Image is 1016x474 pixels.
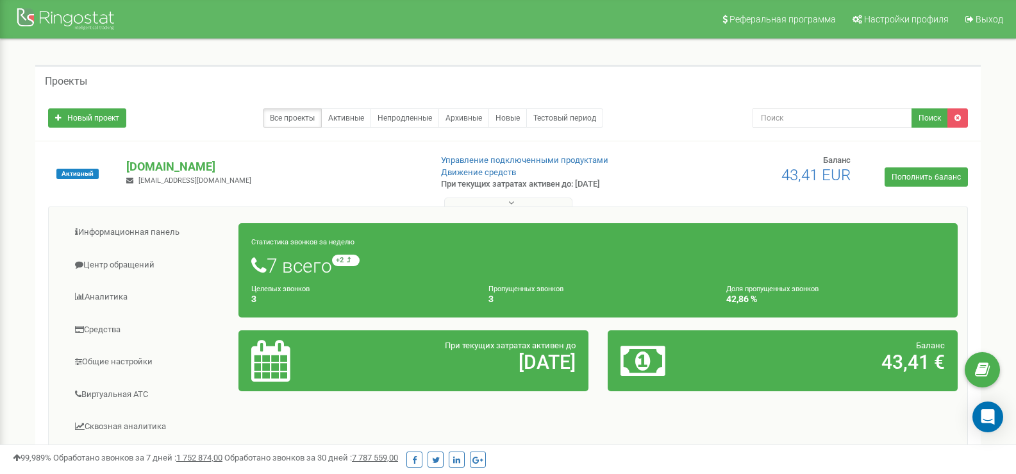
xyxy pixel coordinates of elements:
[726,285,819,293] small: Доля пропущенных звонков
[823,155,851,165] span: Баланс
[976,14,1003,24] span: Выход
[726,294,945,304] h4: 42,86 %
[224,453,398,462] span: Обработано звонков за 30 дней :
[441,178,656,190] p: При текущих затратах активен до: [DATE]
[45,76,87,87] h5: Проекты
[251,285,310,293] small: Целевых звонков
[972,402,1003,432] div: Open Intercom Messenger
[56,169,99,179] span: Активный
[138,176,251,185] span: [EMAIL_ADDRESS][DOMAIN_NAME]
[176,453,222,462] u: 1 752 874,00
[58,346,239,378] a: Общие настройки
[781,166,851,184] span: 43,41 EUR
[58,282,239,313] a: Аналитика
[58,250,239,281] a: Центр обращений
[729,14,836,24] span: Реферальная программа
[13,453,51,462] span: 99,989%
[58,379,239,411] a: Виртуальная АТС
[251,294,470,304] h4: 3
[526,108,603,128] a: Тестовый период
[445,341,576,350] span: При текущих затратах активен до
[916,341,945,350] span: Баланс
[912,108,948,128] button: Поиск
[441,155,608,165] a: Управление подключенными продуктами
[251,255,945,276] h1: 7 всего
[864,14,949,24] span: Настройки профиля
[488,285,563,293] small: Пропущенных звонков
[332,255,360,266] small: +2
[438,108,489,128] a: Архивные
[352,453,398,462] u: 7 787 559,00
[58,217,239,248] a: Информационная панель
[371,108,439,128] a: Непродленные
[58,411,239,443] a: Сквозная аналитика
[48,108,126,128] a: Новый проект
[441,167,516,177] a: Движение средств
[885,167,968,187] a: Пополнить баланс
[753,108,912,128] input: Поиск
[53,453,222,462] span: Обработано звонков за 7 дней :
[58,314,239,346] a: Средства
[488,294,707,304] h4: 3
[263,108,322,128] a: Все проекты
[321,108,371,128] a: Активные
[251,238,354,246] small: Статистика звонков за неделю
[735,351,945,373] h2: 43,41 €
[126,158,420,175] p: [DOMAIN_NAME]
[365,351,575,373] h2: [DATE]
[488,108,527,128] a: Новые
